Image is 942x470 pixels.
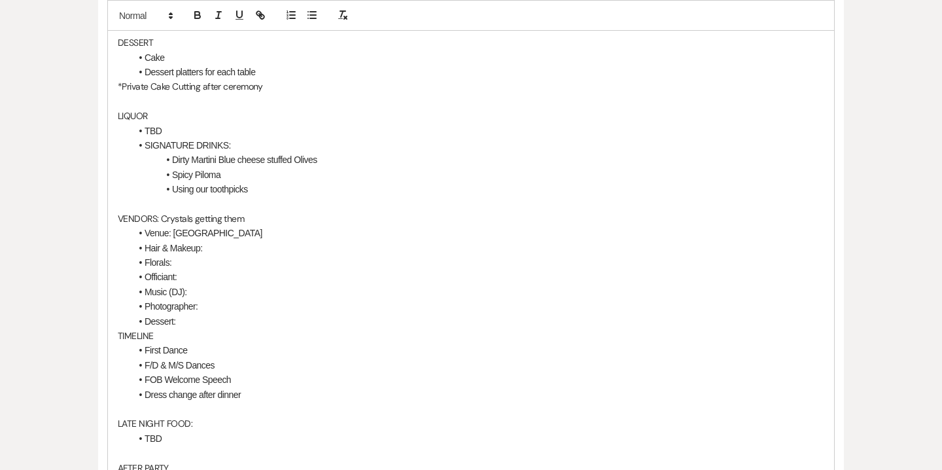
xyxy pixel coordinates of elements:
li: Florals: [131,255,824,270]
li: Venue: [GEOGRAPHIC_DATA] [131,226,824,240]
li: SIGNATURE DRINKS: [131,138,824,153]
p: TIMELINE [118,329,824,343]
p: VENDORS: Crystals getting them [118,211,824,226]
li: Hair & Makeup: [131,241,824,255]
li: Officiant: [131,270,824,284]
li: Photographer: [131,299,824,314]
li: Cake [131,50,824,65]
li: FOB Welcome Speech [131,372,824,387]
li: F/D & M/S Dances [131,358,824,372]
p: LATE NIGHT FOOD: [118,416,824,431]
li: Spicy Piloma [131,168,824,182]
p: DESSERT [118,35,824,50]
li: TBD [131,124,824,138]
li: Using our toothpicks [131,182,824,196]
li: First Dance [131,343,824,357]
li: Dessert: [131,314,824,329]
li: TBD [131,431,824,446]
li: Dessert platters for each table [131,65,824,79]
p: LIQUOR [118,109,824,123]
p: *Private Cake Cutting after ceremony [118,79,824,94]
li: Dress change after dinner [131,388,824,402]
li: Dirty Martini Blue cheese stuffed Olives [131,153,824,167]
li: Music (DJ): [131,285,824,299]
